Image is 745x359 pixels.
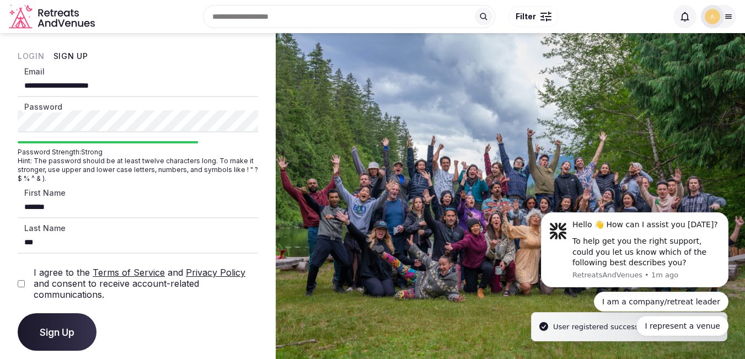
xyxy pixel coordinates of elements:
[705,9,720,24] img: asm
[516,11,536,22] span: Filter
[34,267,258,300] label: I agree to the and and consent to receive account-related communications.
[40,326,74,337] span: Sign Up
[18,51,45,62] button: Login
[524,202,745,342] iframe: Intercom notifications message
[9,4,97,29] svg: Retreats and Venues company logo
[18,157,258,183] span: Hint: The password should be at least twelve characters long. To make it stronger, use upper and ...
[9,4,97,29] a: Visit the homepage
[53,51,88,62] button: Sign Up
[508,6,559,27] button: Filter
[18,148,258,157] span: Password Strength: Strong
[18,313,97,351] button: Sign Up
[186,267,245,278] a: Privacy Policy
[93,267,165,278] a: Terms of Service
